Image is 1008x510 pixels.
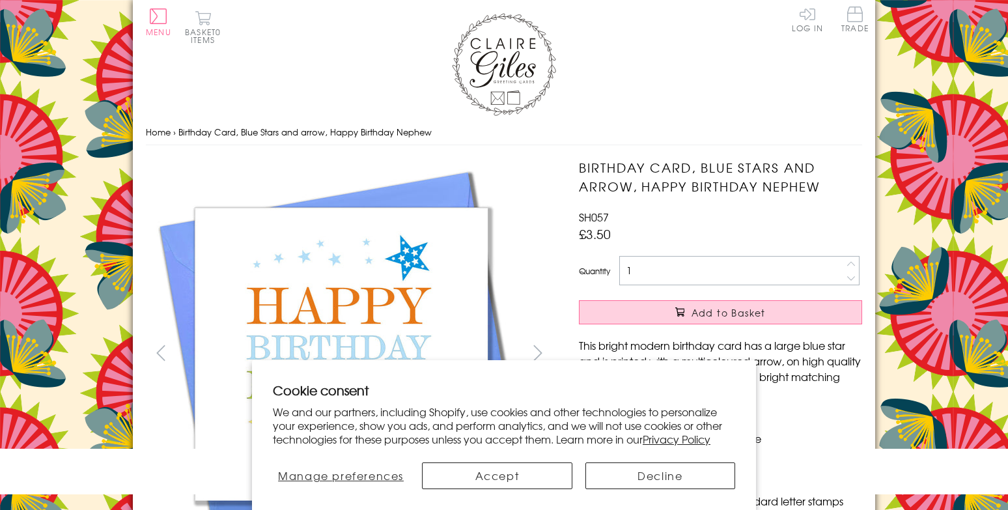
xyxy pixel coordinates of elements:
[146,126,171,138] a: Home
[579,225,611,243] span: £3.50
[273,405,735,446] p: We and our partners, including Shopify, use cookies and other technologies to personalize your ex...
[273,462,409,489] button: Manage preferences
[146,119,862,146] nav: breadcrumbs
[579,209,609,225] span: SH057
[692,306,766,319] span: Add to Basket
[579,337,862,400] p: This bright modern birthday card has a large blue star and is printed with a multicoloured arrow,...
[191,26,221,46] span: 0 items
[273,381,735,399] h2: Cookie consent
[422,462,572,489] button: Accept
[585,462,735,489] button: Decline
[524,338,553,367] button: next
[841,7,869,32] span: Trade
[841,7,869,35] a: Trade
[579,265,610,277] label: Quantity
[178,126,432,138] span: Birthday Card, Blue Stars and arrow, Happy Birthday Nephew
[579,158,862,196] h1: Birthday Card, Blue Stars and arrow, Happy Birthday Nephew
[185,10,221,44] button: Basket0 items
[146,8,171,36] button: Menu
[173,126,176,138] span: ›
[146,338,175,367] button: prev
[643,431,710,447] a: Privacy Policy
[792,7,823,32] a: Log In
[452,13,556,116] img: Claire Giles Greetings Cards
[146,26,171,38] span: Menu
[278,468,404,483] span: Manage preferences
[579,300,862,324] button: Add to Basket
